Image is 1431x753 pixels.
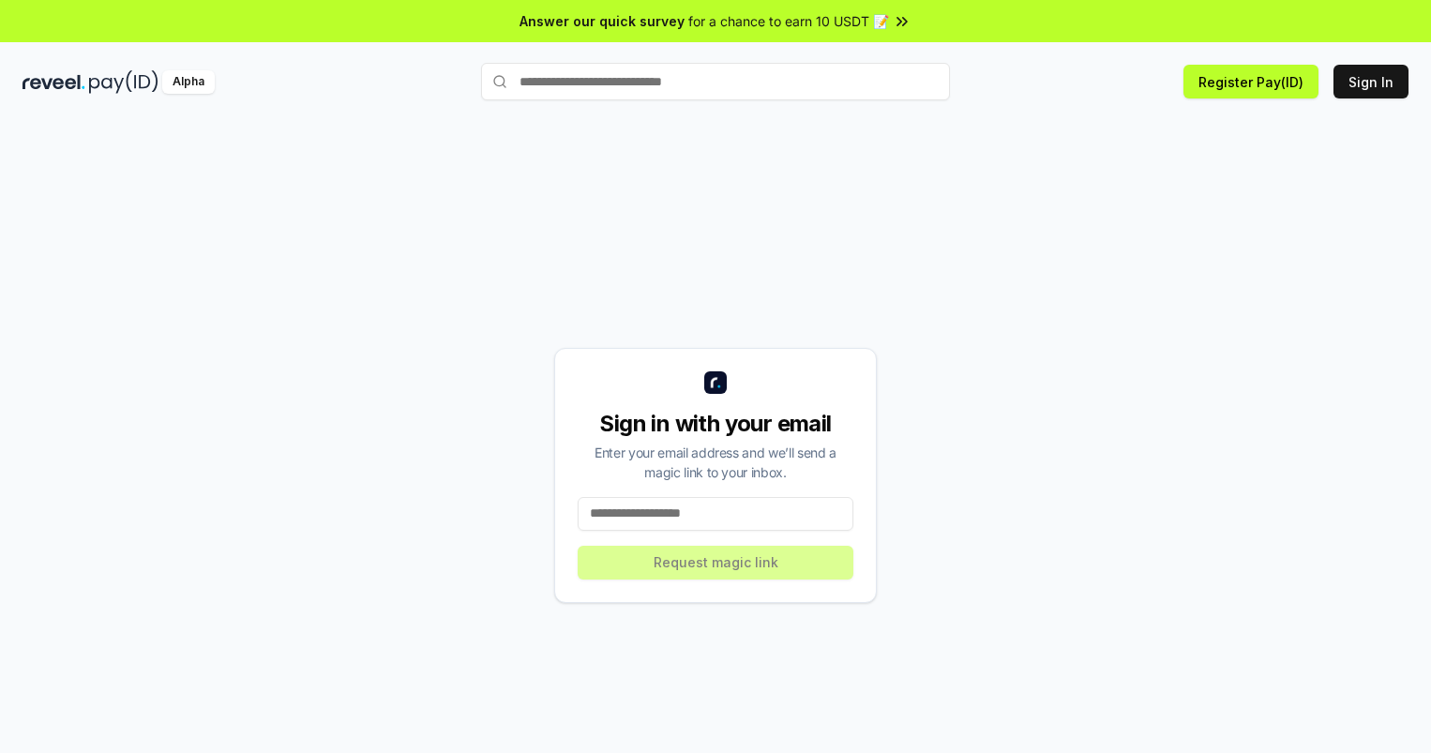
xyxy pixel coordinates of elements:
img: pay_id [89,70,158,94]
div: Sign in with your email [578,409,853,439]
img: logo_small [704,371,727,394]
img: reveel_dark [23,70,85,94]
div: Enter your email address and we’ll send a magic link to your inbox. [578,443,853,482]
button: Sign In [1333,65,1408,98]
div: Alpha [162,70,215,94]
span: for a chance to earn 10 USDT 📝 [688,11,889,31]
span: Answer our quick survey [520,11,685,31]
button: Register Pay(ID) [1183,65,1318,98]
